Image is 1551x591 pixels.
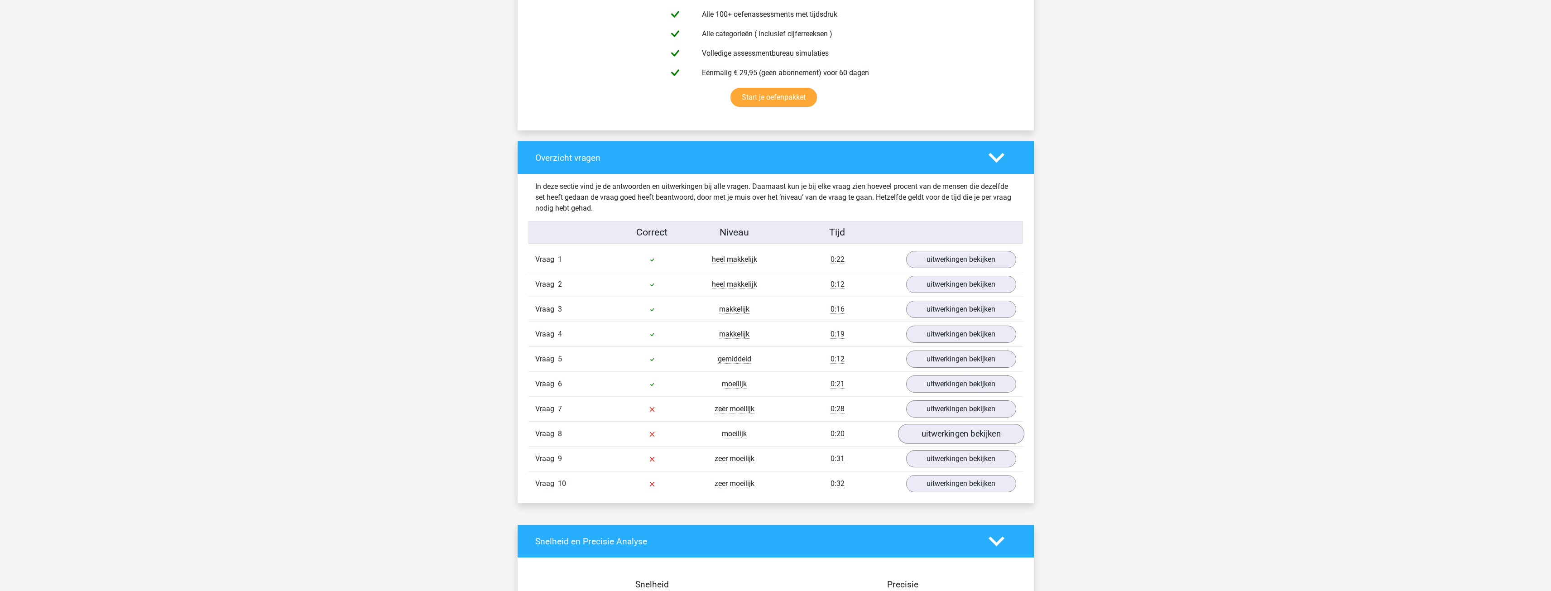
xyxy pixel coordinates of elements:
a: uitwerkingen bekijken [906,301,1016,318]
a: uitwerkingen bekijken [906,450,1016,467]
h4: Precisie [786,579,1020,590]
a: uitwerkingen bekijken [906,351,1016,368]
span: 3 [558,305,562,313]
span: zeer moeilijk [715,479,754,488]
span: 0:12 [831,280,845,289]
span: 8 [558,429,562,438]
span: makkelijk [719,305,749,314]
span: 10 [558,479,566,488]
span: gemiddeld [718,355,751,364]
h4: Snelheid [535,579,769,590]
div: Niveau [693,225,776,240]
span: Vraag [535,304,558,315]
span: 1 [558,255,562,264]
span: 0:20 [831,429,845,438]
a: uitwerkingen bekijken [906,375,1016,393]
span: 9 [558,454,562,463]
h4: Snelheid en Precisie Analyse [535,536,975,547]
span: 4 [558,330,562,338]
div: In deze sectie vind je de antwoorden en uitwerkingen bij alle vragen. Daarnaast kun je bij elke v... [528,181,1023,214]
span: heel makkelijk [712,280,757,289]
span: 0:32 [831,479,845,488]
span: 2 [558,280,562,288]
span: 0:21 [831,380,845,389]
span: 6 [558,380,562,388]
a: uitwerkingen bekijken [906,400,1016,418]
div: Tijd [775,225,899,240]
a: uitwerkingen bekijken [906,251,1016,268]
span: Vraag [535,404,558,414]
span: moeilijk [722,380,747,389]
a: Start je oefenpakket [730,88,817,107]
span: 0:19 [831,330,845,339]
a: uitwerkingen bekijken [906,326,1016,343]
span: heel makkelijk [712,255,757,264]
span: zeer moeilijk [715,404,754,413]
span: 7 [558,404,562,413]
span: makkelijk [719,330,749,339]
span: 0:22 [831,255,845,264]
span: 0:16 [831,305,845,314]
span: 5 [558,355,562,363]
span: moeilijk [722,429,747,438]
span: Vraag [535,354,558,365]
a: uitwerkingen bekijken [906,475,1016,492]
span: Vraag [535,428,558,439]
div: Correct [611,225,693,240]
span: Vraag [535,254,558,265]
span: zeer moeilijk [715,454,754,463]
span: Vraag [535,329,558,340]
span: Vraag [535,453,558,464]
span: 0:28 [831,404,845,413]
span: Vraag [535,379,558,389]
a: uitwerkingen bekijken [906,276,1016,293]
span: Vraag [535,279,558,290]
span: 0:31 [831,454,845,463]
a: uitwerkingen bekijken [898,424,1024,444]
span: 0:12 [831,355,845,364]
h4: Overzicht vragen [535,153,975,163]
span: Vraag [535,478,558,489]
